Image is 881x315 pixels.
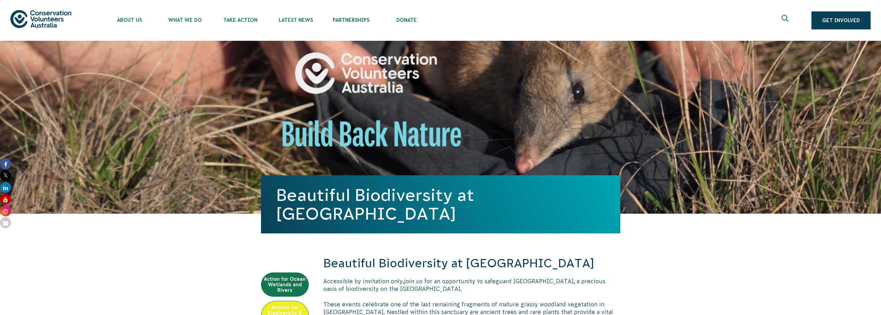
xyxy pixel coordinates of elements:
[261,272,309,297] a: Action for Ocean Wetlands and Rivers
[323,255,620,272] h2: Beautiful Biodiversity at [GEOGRAPHIC_DATA]
[157,17,213,23] span: What We Do
[777,12,794,29] button: Expand search box Close search box
[379,17,434,23] span: Donate
[323,17,379,23] span: Partnerships
[323,278,605,292] span: join us for an opportunity to safeguard [GEOGRAPHIC_DATA], a precious oasis of biodiversity on th...
[811,11,871,29] a: Get Involved
[268,17,323,23] span: Latest News
[276,186,605,223] h1: Beautiful Biodiversity at [GEOGRAPHIC_DATA]
[782,15,790,26] span: Expand search box
[213,17,268,23] span: Take Action
[323,278,404,284] span: Accessible by invitation only,
[102,17,157,23] span: About Us
[10,10,71,28] img: logo.svg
